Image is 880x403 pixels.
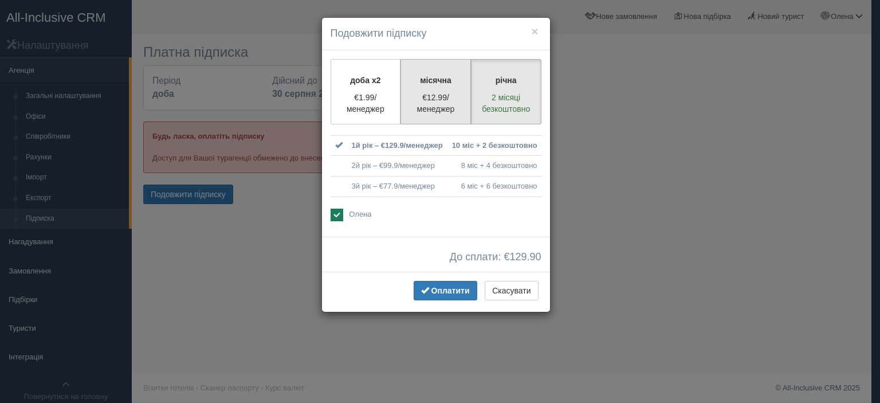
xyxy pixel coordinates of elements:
span: До сплати: € [450,252,541,263]
button: Оплатити [414,281,477,300]
td: 8 міс + 4 безкоштовно [447,156,542,177]
button: × [531,25,538,37]
p: €1.99/менеджер [338,92,394,115]
span: Олена [349,210,371,218]
td: 1й рік – €129.9/менеджер [347,135,447,156]
span: 129.90 [509,251,541,263]
p: місячна [408,75,463,86]
p: €12.99/менеджер [408,92,463,115]
p: доба x2 [338,75,394,86]
button: Скасувати [485,281,538,300]
span: Оплатити [431,286,470,295]
td: 6 міс + 6 безкоштовно [447,176,542,197]
td: 10 міс + 2 безкоштовно [447,135,542,156]
td: 3й рік – €77.9/менеджер [347,176,447,197]
p: 2 місяці безкоштовно [478,92,534,115]
h4: Подовжити підписку [331,26,541,41]
p: річна [478,75,534,86]
td: 2й рік – €99.9/менеджер [347,156,447,177]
